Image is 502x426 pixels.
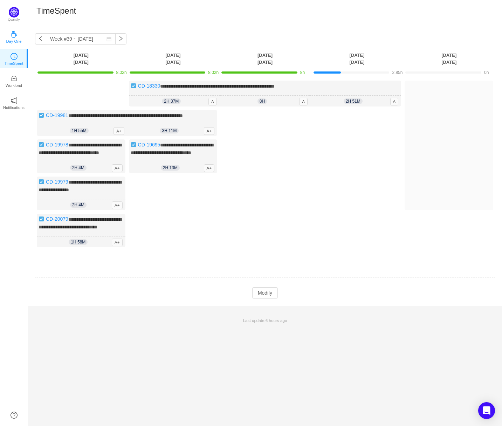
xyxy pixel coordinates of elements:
span: 8.02h [116,70,127,75]
span: 8.02h [208,70,219,75]
i: icon: calendar [106,36,111,41]
span: 2.85h [392,70,403,75]
span: 2h 13m [161,165,180,171]
span: A [299,98,308,105]
div: Open Intercom Messenger [478,402,495,419]
a: CD-19981 [46,112,68,118]
span: A+ [204,127,215,135]
span: 0h [484,70,489,75]
img: 10738 [131,142,136,147]
span: 1h 55m [70,128,89,133]
span: 2h 4m [70,165,87,171]
a: CD-19695 [138,142,160,147]
th: [DATE] [DATE] [403,51,495,66]
input: Select a week [46,33,116,44]
span: 3h 11m [160,128,179,133]
i: icon: coffee [11,31,18,38]
span: 8h [300,70,305,75]
i: icon: inbox [11,75,18,82]
p: Notifications [3,104,25,111]
img: Quantify [9,7,19,18]
span: 2h 4m [70,202,87,208]
button: icon: right [115,33,126,44]
a: CD-20079 [46,216,68,222]
a: icon: notificationNotifications [11,99,18,106]
th: [DATE] [DATE] [219,51,311,66]
th: [DATE] [DATE] [35,51,127,66]
img: 10738 [39,142,44,147]
a: icon: inboxWorkload [11,77,18,84]
span: Last update: [243,318,287,323]
span: A [208,98,217,105]
th: [DATE] [DATE] [311,51,403,66]
a: CD-19979 [46,179,68,185]
span: A+ [204,164,215,172]
span: A+ [112,201,123,209]
span: 6 hours ago [266,318,287,323]
i: icon: clock-circle [11,53,18,60]
i: icon: notification [11,97,18,104]
span: A+ [112,164,123,172]
button: icon: left [35,33,46,44]
span: A+ [114,127,124,135]
h1: TimeSpent [36,6,76,16]
span: A [390,98,399,105]
a: CD-18330 [138,83,160,89]
span: 1h 58m [69,239,88,245]
a: icon: coffeeDay One [11,33,18,40]
span: 2h 51m [344,98,363,104]
img: 10738 [39,179,44,185]
a: icon: clock-circleTimeSpent [11,55,18,62]
button: Modify [252,287,278,298]
img: 10738 [39,112,44,118]
p: TimeSpent [5,60,23,67]
a: icon: question-circle [11,412,18,419]
span: 8h [257,98,267,104]
p: Workload [6,82,22,89]
th: [DATE] [DATE] [127,51,219,66]
span: 2h 37m [162,98,181,104]
a: CD-19978 [46,142,68,147]
img: 10738 [39,216,44,222]
span: A+ [112,239,123,246]
p: Day One [6,38,21,44]
img: 10738 [131,83,136,89]
p: Quantify [8,18,20,22]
